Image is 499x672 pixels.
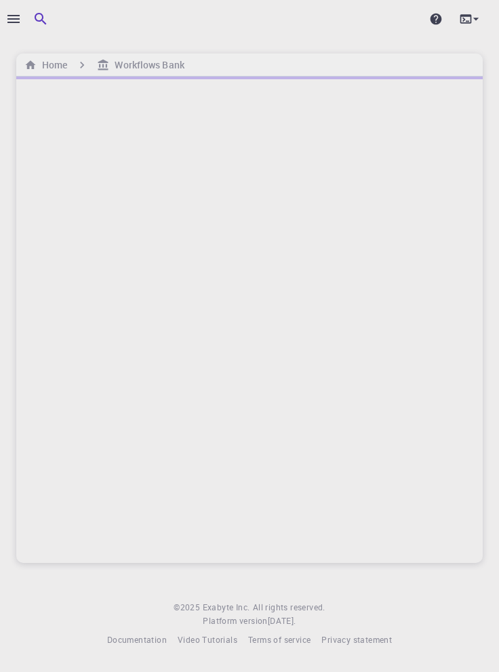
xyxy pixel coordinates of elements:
nav: breadcrumb [22,58,187,72]
h6: Home [37,58,67,72]
span: © 2025 [174,601,202,614]
h6: Workflows Bank [109,58,184,72]
span: Terms of service [248,634,311,645]
span: [DATE] . [268,615,296,626]
span: Exabyte Inc. [203,602,250,612]
span: Documentation [107,634,167,645]
a: Video Tutorials [178,633,237,647]
a: Privacy statement [321,633,392,647]
span: Privacy statement [321,634,392,645]
span: Platform version [203,614,267,628]
a: Terms of service [248,633,311,647]
a: [DATE]. [268,614,296,628]
a: Documentation [107,633,167,647]
a: Exabyte Inc. [203,601,250,614]
span: All rights reserved. [253,601,325,614]
span: Video Tutorials [178,634,237,645]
